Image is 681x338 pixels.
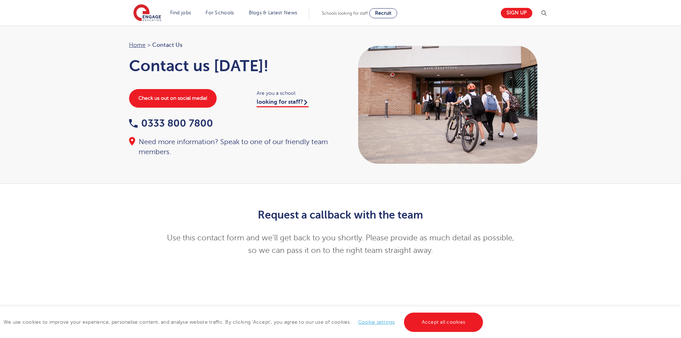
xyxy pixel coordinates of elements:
[4,319,485,325] span: We use cookies to improve your experience, personalise content, and analyse website traffic. By c...
[165,209,516,221] h2: Request a callback with the team
[322,11,368,16] span: Schools looking for staff
[167,234,514,255] span: Use this contact form and we’ll get back to you shortly. Please provide as much detail as possibl...
[358,319,395,325] a: Cookie settings
[129,137,334,157] div: Need more information? Speak to one of our friendly team members.
[257,89,334,97] span: Are you a school
[129,89,217,108] a: Check us out on social media!
[249,10,297,15] a: Blogs & Latest News
[129,118,213,129] a: 0333 800 7800
[206,10,234,15] a: For Schools
[129,42,145,48] a: Home
[152,40,182,50] span: Contact Us
[129,40,334,50] nav: breadcrumb
[257,99,309,107] a: looking for staff?
[369,8,397,18] a: Recruit
[404,313,483,332] a: Accept all cookies
[375,10,391,16] span: Recruit
[133,4,161,22] img: Engage Education
[170,10,191,15] a: Find jobs
[129,57,334,75] h1: Contact us [DATE]!
[147,42,150,48] span: >
[501,8,532,18] a: Sign up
